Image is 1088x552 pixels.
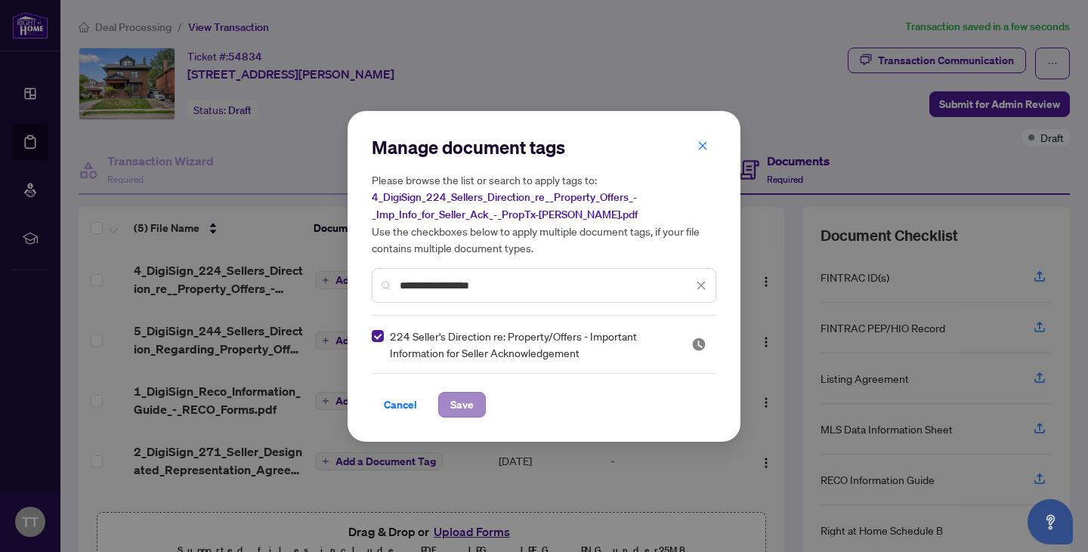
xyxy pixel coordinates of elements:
[390,328,673,361] span: 224 Seller's Direction re: Property/Offers - Important Information for Seller Acknowledgement
[372,190,638,221] span: 4_DigiSign_224_Sellers_Direction_re__Property_Offers_-_Imp_Info_for_Seller_Ack_-_PropTx-[PERSON_N...
[372,135,716,159] h2: Manage document tags
[384,393,417,417] span: Cancel
[696,280,706,291] span: close
[450,393,474,417] span: Save
[372,392,429,418] button: Cancel
[372,171,716,256] h5: Please browse the list or search to apply tags to: Use the checkboxes below to apply multiple doc...
[1028,499,1073,544] button: Open asap
[691,337,706,352] span: Pending Review
[438,392,486,418] button: Save
[691,337,706,352] img: status
[697,140,708,151] span: close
